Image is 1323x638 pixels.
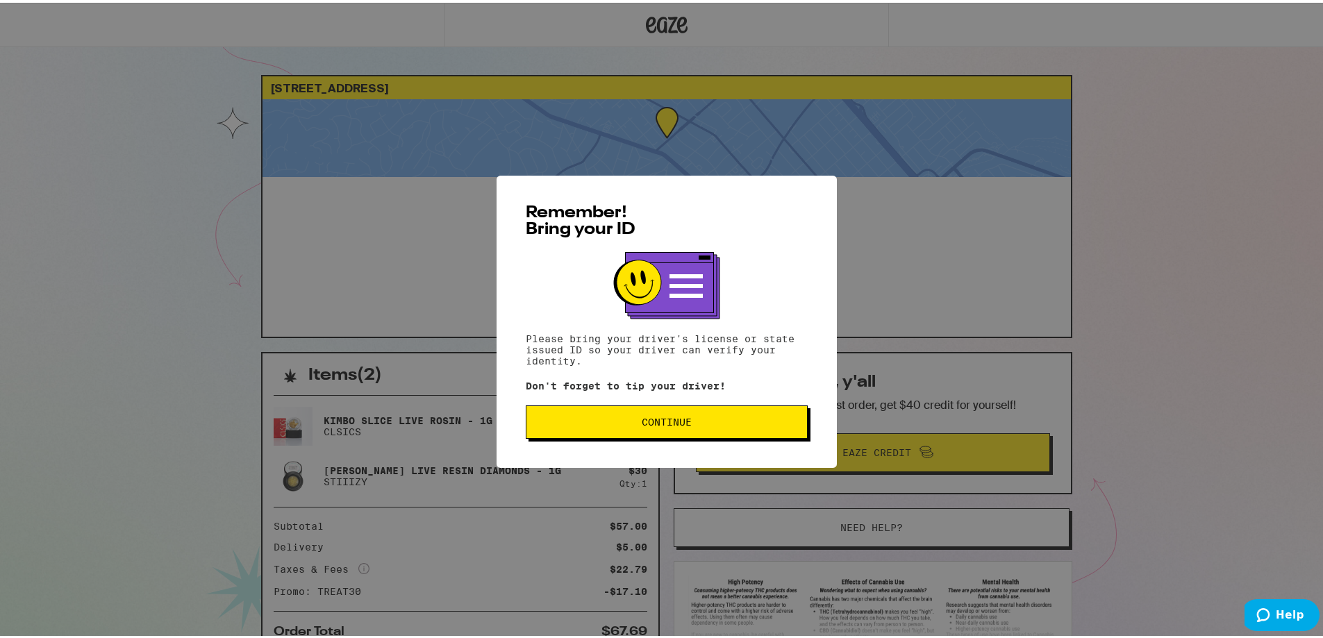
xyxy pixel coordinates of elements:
[526,202,635,235] span: Remember! Bring your ID
[526,378,808,389] p: Don't forget to tip your driver!
[526,403,808,436] button: Continue
[1245,596,1320,631] iframe: Opens a widget where you can find more information
[642,414,692,424] span: Continue
[526,330,808,364] p: Please bring your driver's license or state issued ID so your driver can verify your identity.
